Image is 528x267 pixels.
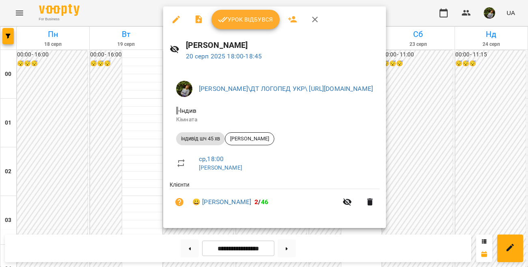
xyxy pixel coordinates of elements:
div: [PERSON_NAME] [225,132,274,145]
ul: Клієнти [170,181,379,218]
a: ср , 18:00 [199,155,224,163]
span: 2 [254,198,258,206]
b: / [254,198,268,206]
button: Візит ще не сплачено. Додати оплату? [170,192,189,212]
span: [PERSON_NAME] [225,135,274,142]
span: індивід шч 45 хв [176,135,225,142]
span: 46 [261,198,268,206]
button: Урок відбувся [211,10,280,29]
span: - Індив [176,107,198,114]
span: Урок відбувся [218,15,273,24]
a: 😀 [PERSON_NAME] [192,197,251,207]
img: b75e9dd987c236d6cf194ef640b45b7d.jpg [176,81,192,97]
a: [PERSON_NAME]\ДТ ЛОГОПЕД УКР\ [URL][DOMAIN_NAME] [199,85,373,93]
a: 20 серп 2025 18:00-18:45 [186,52,262,60]
h6: [PERSON_NAME] [186,39,380,52]
a: [PERSON_NAME] [199,164,242,171]
p: Кімната [176,116,373,124]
